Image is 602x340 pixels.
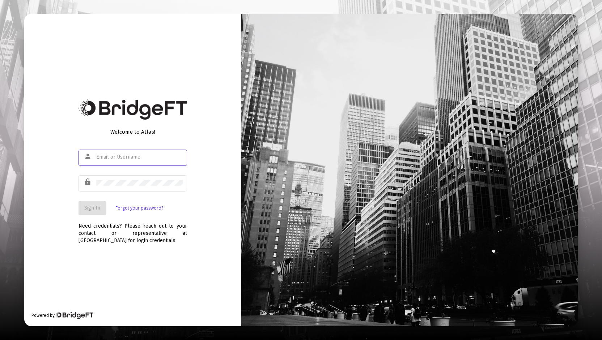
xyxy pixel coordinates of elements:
[115,205,163,212] a: Forgot your password?
[84,178,93,186] mat-icon: lock
[79,215,187,244] div: Need credentials? Please reach out to your contact or representative at [GEOGRAPHIC_DATA] for log...
[31,312,93,319] div: Powered by
[55,312,93,319] img: Bridge Financial Technology Logo
[174,180,180,186] img: npw-badge-icon-locked.svg
[79,128,187,135] div: Welcome to Atlas!
[84,205,100,211] span: Sign In
[79,201,106,215] button: Sign In
[84,152,93,161] mat-icon: person
[79,99,187,120] img: Bridge Financial Technology Logo
[174,155,180,160] img: npw-badge-icon-locked.svg
[96,154,183,160] input: Email or Username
